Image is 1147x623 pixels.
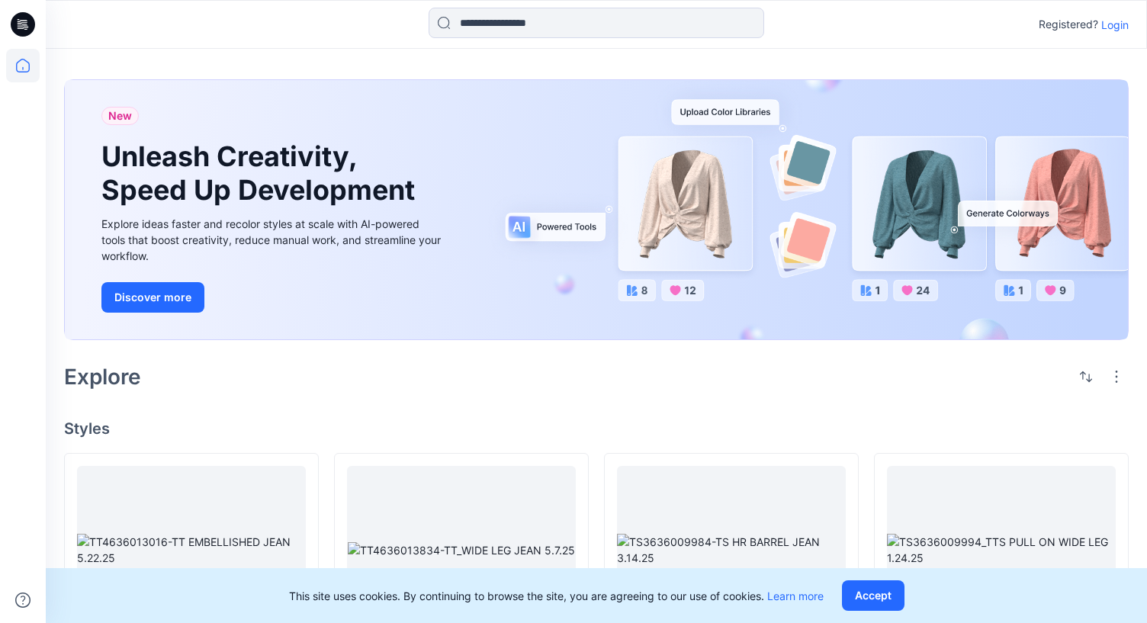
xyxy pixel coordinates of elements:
[101,282,445,313] a: Discover more
[289,588,824,604] p: This site uses cookies. By continuing to browse the site, you are agreeing to our use of cookies.
[1101,17,1129,33] p: Login
[64,419,1129,438] h4: Styles
[767,589,824,602] a: Learn more
[1039,15,1098,34] p: Registered?
[101,140,422,206] h1: Unleash Creativity, Speed Up Development
[101,216,445,264] div: Explore ideas faster and recolor styles at scale with AI-powered tools that boost creativity, red...
[842,580,904,611] button: Accept
[101,282,204,313] button: Discover more
[64,364,141,389] h2: Explore
[108,107,132,125] span: New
